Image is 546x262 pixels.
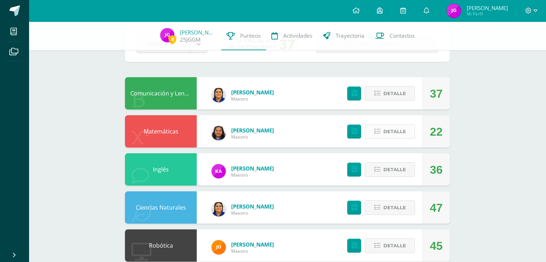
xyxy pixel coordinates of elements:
span: Maestro [231,134,274,140]
img: e53fb49ff92467cbee4bd8ed957495f0.png [160,28,174,42]
img: 4b944cd152fa08f9135bb134d888d705.png [211,164,226,178]
div: 37 [430,78,443,110]
div: Comunicación y Lenguaje [125,77,197,109]
div: 22 [430,116,443,148]
span: Detalle [383,125,406,138]
img: 30108eeae6c649a9a82bfbaad6c0d1cb.png [211,240,226,254]
div: Robótica [125,229,197,262]
span: [PERSON_NAME] [231,127,274,134]
div: Matemáticas [125,115,197,148]
span: Detalle [383,163,406,176]
img: 18999b0c88c0c89f4036395265363e11.png [211,202,226,216]
span: [PERSON_NAME] [231,165,274,172]
div: 45 [430,230,443,262]
span: Detalle [383,239,406,252]
button: Detalle [365,238,415,253]
div: Inglés [125,153,197,186]
span: Maestro [231,210,274,216]
span: [PERSON_NAME] [231,241,274,248]
span: Detalle [383,87,406,100]
span: [PERSON_NAME] [466,4,508,11]
span: [PERSON_NAME] [231,203,274,210]
a: Trayectoria [318,22,370,50]
button: Detalle [365,124,415,139]
span: Maestro [231,248,274,254]
div: Ciencias Naturales [125,191,197,224]
span: Contactos [389,32,415,39]
a: Punteos [221,22,266,50]
a: Actividades [266,22,318,50]
span: Mi Perfil [466,11,508,17]
span: Detalle [383,201,406,214]
img: e53fb49ff92467cbee4bd8ed957495f0.png [447,4,461,18]
img: 18999b0c88c0c89f4036395265363e11.png [211,88,226,102]
span: Trayectoria [336,32,364,39]
button: Detalle [365,162,415,177]
div: 47 [430,192,443,224]
span: [PERSON_NAME] [231,89,274,96]
span: Maestro [231,96,274,102]
span: Punteos [240,32,261,39]
a: 25JGGM [180,36,201,43]
a: [PERSON_NAME] [180,29,216,36]
span: 8 [168,35,176,44]
button: Detalle [365,86,415,101]
span: Actividades [283,32,312,39]
a: Contactos [370,22,420,50]
span: Maestro [231,172,274,178]
img: 69811a18efaaf8681e80bc1d2c1e08b6.png [211,126,226,140]
div: 36 [430,154,443,186]
button: Detalle [365,200,415,215]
